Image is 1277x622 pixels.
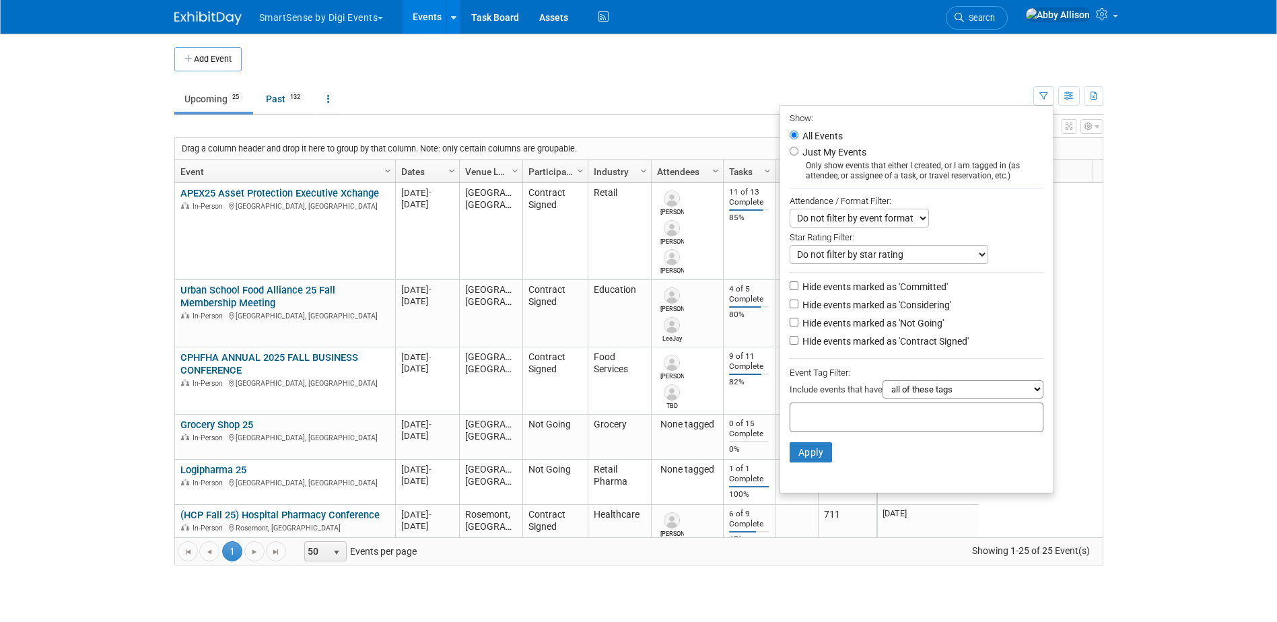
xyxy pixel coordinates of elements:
[174,11,242,25] img: ExhibitDay
[510,166,520,176] span: Column Settings
[429,285,432,295] span: -
[959,541,1102,560] span: Showing 1-25 of 25 Event(s)
[522,280,588,347] td: Contract Signed
[222,541,242,561] span: 1
[401,430,453,442] div: [DATE]
[380,160,395,180] a: Column Settings
[382,166,393,176] span: Column Settings
[180,310,389,321] div: [GEOGRAPHIC_DATA], [GEOGRAPHIC_DATA]
[660,528,684,539] div: Amy Berry
[638,166,649,176] span: Column Settings
[729,310,769,320] div: 80%
[180,464,246,476] a: Logipharma 25
[401,520,453,532] div: [DATE]
[181,202,189,209] img: In-Person Event
[193,379,227,388] span: In-Person
[800,280,948,293] label: Hide events marked as 'Committed'
[181,379,189,386] img: In-Person Event
[660,207,684,217] div: Fran Tasker
[429,352,432,362] span: -
[193,434,227,442] span: In-Person
[401,419,453,430] div: [DATE]
[946,6,1008,30] a: Search
[790,442,833,462] button: Apply
[180,160,386,183] a: Event
[800,316,944,330] label: Hide events marked as 'Not Going'
[729,444,769,454] div: 0%
[800,298,951,312] label: Hide events marked as 'Considering'
[588,280,651,347] td: Education
[664,220,680,236] img: Alex Yang
[401,475,453,487] div: [DATE]
[401,351,453,363] div: [DATE]
[664,249,680,265] img: Sara Kaster
[228,92,243,102] span: 25
[657,464,717,476] div: None tagged
[429,510,432,520] span: -
[760,160,775,180] a: Column Settings
[664,512,680,528] img: Amy Berry
[401,296,453,307] div: [DATE]
[790,109,1043,126] div: Show:
[465,160,514,183] a: Venue Location
[181,434,189,440] img: In-Person Event
[729,187,769,207] div: 11 of 13 Complete
[729,489,769,499] div: 100%
[710,166,721,176] span: Column Settings
[522,183,588,280] td: Contract Signed
[660,304,684,314] div: Laura Wisdom
[660,333,684,343] div: LeeJay Moreno
[800,145,866,159] label: Just My Events
[180,522,389,533] div: Rosemont, [GEOGRAPHIC_DATA]
[775,347,818,415] td: 10x10
[664,355,680,371] img: Jim Lewis
[664,287,680,304] img: Laura Wisdom
[575,166,586,176] span: Column Settings
[401,363,453,374] div: [DATE]
[446,166,457,176] span: Column Settings
[181,524,189,530] img: In-Person Event
[249,547,260,557] span: Go to the next page
[790,365,1043,380] div: Event Tag Filter:
[244,541,265,561] a: Go to the next page
[459,280,522,347] td: [GEOGRAPHIC_DATA], [GEOGRAPHIC_DATA]
[1025,7,1091,22] img: Abby Allison
[729,419,769,439] div: 0 of 15 Complete
[800,335,969,348] label: Hide events marked as 'Contract Signed'
[401,199,453,210] div: [DATE]
[459,460,522,505] td: [GEOGRAPHIC_DATA], [GEOGRAPHIC_DATA]
[657,419,717,431] div: None tagged
[193,312,227,320] span: In-Person
[762,166,773,176] span: Column Settings
[180,377,389,388] div: [GEOGRAPHIC_DATA], [GEOGRAPHIC_DATA]
[729,351,769,372] div: 9 of 11 Complete
[180,509,380,521] a: (HCP Fall 25) Hospital Pharmacy Conference
[204,547,215,557] span: Go to the previous page
[178,541,198,561] a: Go to the first page
[180,419,253,431] a: Grocery Shop 25
[660,371,684,381] div: Jim Lewis
[180,200,389,211] div: [GEOGRAPHIC_DATA], [GEOGRAPHIC_DATA]
[573,160,588,180] a: Column Settings
[180,431,389,443] div: [GEOGRAPHIC_DATA], [GEOGRAPHIC_DATA]
[660,401,684,411] div: TBD
[588,183,651,280] td: Retail
[508,160,522,180] a: Column Settings
[588,460,651,505] td: Retail Pharma
[729,160,766,183] a: Tasks
[174,86,253,112] a: Upcoming25
[180,284,335,309] a: Urban School Food Alliance 25 Fall Membership Meeting
[459,183,522,280] td: [GEOGRAPHIC_DATA], [GEOGRAPHIC_DATA]
[588,415,651,460] td: Grocery
[429,188,432,198] span: -
[522,460,588,505] td: Not Going
[528,160,579,183] a: Participation
[657,160,714,183] a: Attendees
[664,191,680,207] img: Fran Tasker
[181,312,189,318] img: In-Person Event
[729,377,769,387] div: 82%
[664,317,680,333] img: LeeJay Moreno
[287,541,430,561] span: Events per page
[193,202,227,211] span: In-Person
[444,160,459,180] a: Column Settings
